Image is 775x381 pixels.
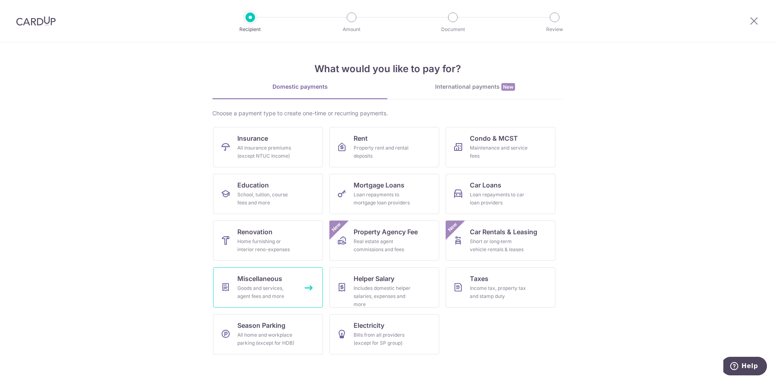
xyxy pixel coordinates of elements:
[354,237,412,254] div: Real estate agent commissions and fees
[470,133,518,143] span: Condo & MCST
[237,227,272,237] span: Renovation
[213,314,323,354] a: Season ParkingAll home and workplace parking (except for HDB)
[237,144,295,160] div: All insurance premiums (except NTUC Income)
[354,133,368,143] span: Rent
[470,191,528,207] div: Loan repayments to car loan providers
[329,314,439,354] a: ElectricityBills from all providers (except for SP group)
[354,284,412,308] div: Includes domestic helper salaries, expenses and more
[213,267,323,308] a: MiscellaneousGoods and services, agent fees and more
[18,6,35,13] span: Help
[354,227,418,237] span: Property Agency Fee
[237,191,295,207] div: School, tuition, course fees and more
[213,221,323,261] a: RenovationHome furnishing or interior reno-expenses
[446,127,555,167] a: Condo & MCSTMaintenance and service fees
[237,180,269,190] span: Education
[322,25,381,33] p: Amount
[446,221,459,234] span: New
[212,62,563,76] h4: What would you like to pay for?
[354,274,394,283] span: Helper Salary
[329,267,439,308] a: Helper SalaryIncludes domestic helper salaries, expenses and more
[354,144,412,160] div: Property rent and rental deposits
[213,174,323,214] a: EducationSchool, tuition, course fees and more
[470,144,528,160] div: Maintenance and service fees
[446,174,555,214] a: Car LoansLoan repayments to car loan providers
[16,16,56,26] img: CardUp
[237,237,295,254] div: Home furnishing or interior reno-expenses
[330,221,343,234] span: New
[237,284,295,300] div: Goods and services, agent fees and more
[446,221,555,261] a: Car Rentals & LeasingShort or long‑term vehicle rentals & leasesNew
[213,127,323,167] a: InsuranceAll insurance premiums (except NTUC Income)
[329,127,439,167] a: RentProperty rent and rental deposits
[237,321,285,330] span: Season Parking
[470,180,501,190] span: Car Loans
[470,274,488,283] span: Taxes
[723,357,767,377] iframe: Opens a widget where you can find more information
[354,331,412,347] div: Bills from all providers (except for SP group)
[329,174,439,214] a: Mortgage LoansLoan repayments to mortgage loan providers
[387,83,563,91] div: International payments
[354,180,404,190] span: Mortgage Loans
[220,25,280,33] p: Recipient
[525,25,584,33] p: Review
[354,321,384,330] span: Electricity
[212,83,387,91] div: Domestic payments
[329,221,439,261] a: Property Agency FeeReal estate agent commissions and feesNew
[354,191,412,207] div: Loan repayments to mortgage loan providers
[237,274,282,283] span: Miscellaneous
[446,267,555,308] a: TaxesIncome tax, property tax and stamp duty
[212,109,563,117] div: Choose a payment type to create one-time or recurring payments.
[423,25,483,33] p: Document
[501,83,515,91] span: New
[470,284,528,300] div: Income tax, property tax and stamp duty
[237,331,295,347] div: All home and workplace parking (except for HDB)
[470,227,537,237] span: Car Rentals & Leasing
[470,237,528,254] div: Short or long‑term vehicle rentals & leases
[237,133,268,143] span: Insurance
